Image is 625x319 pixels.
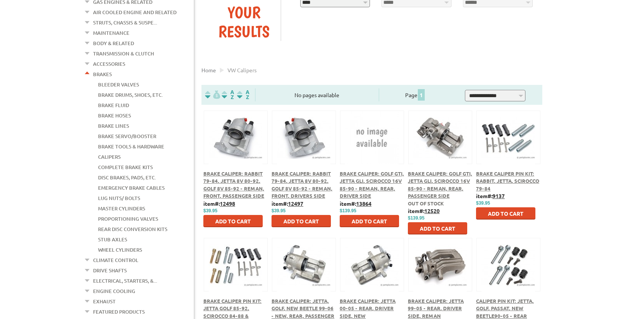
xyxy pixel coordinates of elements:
[408,222,467,234] button: Add to Cart
[476,200,490,206] span: $39.95
[93,49,154,59] a: Transmission & Clutch
[93,286,135,296] a: Engine Cooling
[93,307,145,317] a: Featured Products
[98,142,164,151] a: Brake Tools & Hardware
[98,100,129,110] a: Brake Fluid
[227,67,257,73] span: VW calipers
[98,193,140,203] a: Lug Nuts/ Bolts
[424,207,440,214] u: 12520
[408,298,464,319] a: Brake Caliper: Jetta 99-05 - Rear, Driver Side, Reman
[98,111,131,120] a: Brake Hoses
[492,192,505,199] u: 9137
[203,208,218,213] span: $39.95
[98,173,156,182] a: Disc Brakes, Pads, Etc.
[476,192,505,199] b: item#:
[98,183,165,193] a: Emergency Brake Cables
[93,255,138,265] a: Climate Control
[93,265,127,275] a: Drive Shafts
[98,162,153,172] a: Complete Brake Kits
[93,296,116,306] a: Exhaust
[236,90,251,99] img: Sort by Sales Rank
[340,298,396,319] a: Brake Caliper: Jetta 00-05 - Rear, Driver Side, New
[272,208,286,213] span: $39.95
[420,225,455,232] span: Add to Cart
[476,170,539,192] a: Brake Caliper Pin Kit: Rabbit, Jetta, Scirocco 79-84
[272,215,331,227] button: Add to Cart
[356,200,371,207] u: 13864
[340,200,371,207] b: item#:
[408,170,472,199] a: Brake Caliper: Golf GTI, Jetta GLI, Scirocco 16V 85-90 - Reman, Rear, Passenger Side
[272,170,332,199] a: Brake Caliper: Rabbit 79-84, Jetta 8V 80-92, Golf 8V 85-92 - Reman, Front, Drivers Side
[340,170,404,199] a: Brake Caliper: Golf GTI, Jetta GLI, Scirocco 16V 85-90 - Reman, Rear, Driver Side
[98,131,156,141] a: Brake Servo/Booster
[220,200,235,207] u: 12498
[352,218,387,225] span: Add to Cart
[340,208,356,213] span: $139.95
[98,214,158,224] a: Proportioning Valves
[93,69,112,79] a: Brakes
[379,88,452,101] div: Page
[98,121,129,131] a: Brake Lines
[98,80,139,90] a: Bleeder Valves
[255,91,379,99] div: No pages available
[98,224,167,234] a: Rear Disc Conversion Kits
[215,218,251,225] span: Add to Cart
[408,207,440,214] b: item#:
[93,7,177,17] a: Air Cooled Engine and Related
[203,170,264,199] a: Brake Caliper: Rabbit 79-84, Jetta 8V 80-92, Golf 8V 85-92 - Reman, Front, Passenger Side
[283,218,319,225] span: Add to Cart
[203,200,235,207] b: item#:
[476,298,534,319] a: Caliper Pin Kit: Jetta, Golf, Passat, New Beetle90-05 - Rear
[93,28,129,38] a: Maintenance
[272,200,303,207] b: item#:
[93,38,134,48] a: Body & Related
[201,67,216,73] a: Home
[93,18,157,28] a: Struts, Chassis & Suspe...
[488,210,524,217] span: Add to Cart
[476,207,535,220] button: Add to Cart
[93,276,157,286] a: Electrical, Starters, &...
[408,215,424,221] span: $139.95
[418,89,425,101] span: 1
[288,200,303,207] u: 12497
[98,245,142,255] a: Wheel Cylinders
[98,234,127,244] a: Stub Axles
[340,215,399,227] button: Add to Cart
[98,203,145,213] a: Master Cylinders
[93,59,125,69] a: Accessories
[98,90,163,100] a: Brake Drums, Shoes, Etc.
[205,90,220,99] img: filterpricelow.svg
[203,215,263,227] button: Add to Cart
[220,90,236,99] img: Sort by Headline
[408,200,444,207] span: Out of stock
[98,152,121,162] a: Calipers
